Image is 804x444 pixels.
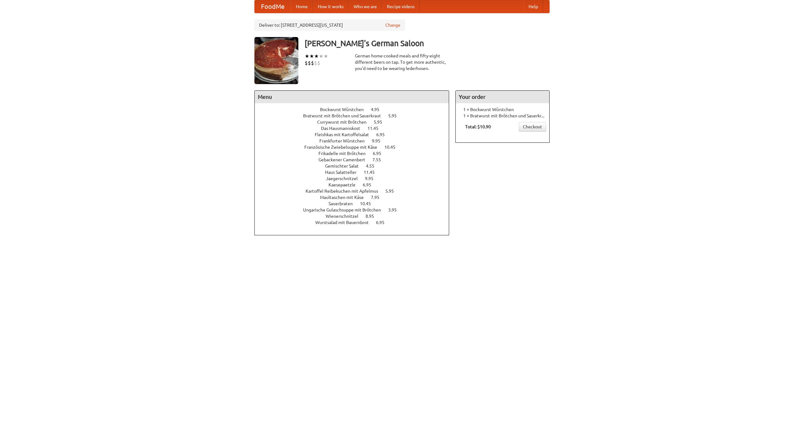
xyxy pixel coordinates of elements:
a: Ungarische Gulaschsuppe mit Brötchen 3.95 [303,207,408,212]
span: 6.95 [376,132,391,137]
li: $ [308,60,311,67]
li: $ [305,60,308,67]
span: 7.95 [371,195,386,200]
a: Bratwurst mit Brötchen und Sauerkraut 5.95 [303,113,408,118]
a: Jaegerschnitzel 9.95 [326,176,385,181]
span: Wienerschnitzel [326,214,365,219]
li: 1 × Bratwurst mit Brötchen und Sauerkraut [459,113,546,119]
span: 4.55 [366,163,381,169]
span: Wurstsalad mit Bauernbrot [315,220,375,225]
a: Who we are [349,0,382,13]
img: angular.jpg [254,37,298,84]
span: 5.95 [388,113,403,118]
li: ★ [314,53,319,60]
a: Sauerbraten 10.45 [329,201,383,206]
h3: [PERSON_NAME]'s German Saloon [305,37,550,50]
a: How it works [313,0,349,13]
span: Jaegerschnitzel [326,176,364,181]
li: ★ [309,53,314,60]
span: Bratwurst mit Brötchen und Sauerkraut [303,113,387,118]
span: 4.95 [371,107,386,112]
span: 10.45 [384,145,402,150]
h4: Your order [456,91,549,103]
a: Checkout [519,122,546,131]
span: Gebackener Camenbert [318,157,372,162]
span: 11.45 [367,126,385,131]
li: $ [311,60,314,67]
a: Das Hausmannskost 11.45 [321,126,390,131]
a: Bockwurst Würstchen 4.95 [320,107,391,112]
span: Sauerbraten [329,201,359,206]
a: Französische Zwiebelsuppe mit Käse 10.45 [304,145,407,150]
span: 5.95 [374,120,388,125]
span: Das Hausmannskost [321,126,367,131]
span: Gemischter Salat [325,163,365,169]
li: $ [317,60,320,67]
a: Gebackener Camenbert 7.55 [318,157,393,162]
a: Wurstsalad mit Bauernbrot 6.95 [315,220,396,225]
a: Help [524,0,543,13]
span: 6.95 [373,151,388,156]
li: ★ [305,53,309,60]
span: 9.95 [372,138,387,143]
span: 8.95 [366,214,380,219]
span: 9.95 [365,176,380,181]
span: 6.95 [363,182,378,187]
a: Kartoffel Reibekuchen mit Apfelmus 5.95 [306,189,405,194]
li: $ [314,60,317,67]
span: Kaesepaetzle [329,182,362,187]
a: Frikadelle mit Brötchen 6.95 [318,151,393,156]
a: Fleishkas mit Kartoffelsalat 6.95 [315,132,396,137]
a: Frankfurter Würstchen 9.95 [319,138,392,143]
span: Currywurst mit Brötchen [317,120,373,125]
span: Haus Salatteller [325,170,363,175]
div: Deliver to: [STREET_ADDRESS][US_STATE] [254,19,405,31]
span: Maultaschen mit Käse [320,195,370,200]
span: Französische Zwiebelsuppe mit Käse [304,145,383,150]
a: Kaesepaetzle 6.95 [329,182,383,187]
a: Maultaschen mit Käse 7.95 [320,195,391,200]
span: Ungarische Gulaschsuppe mit Brötchen [303,207,387,212]
a: Currywurst mit Brötchen 5.95 [317,120,394,125]
a: Change [385,22,400,28]
div: German home-cooked meals and fifty-eight different beers on tap. To get more authentic, you'd nee... [355,53,449,72]
span: Fleishkas mit Kartoffelsalat [315,132,375,137]
a: FoodMe [255,0,291,13]
span: 7.55 [372,157,387,162]
span: Bockwurst Würstchen [320,107,370,112]
span: 11.45 [364,170,381,175]
span: Frankfurter Würstchen [319,138,371,143]
b: Total: $10.90 [465,124,491,129]
a: Gemischter Salat 4.55 [325,163,386,169]
span: 3.95 [388,207,403,212]
span: 6.95 [376,220,391,225]
span: Kartoffel Reibekuchen mit Apfelmus [306,189,384,194]
h4: Menu [255,91,449,103]
a: Recipe videos [382,0,420,13]
li: 1 × Bockwurst Würstchen [459,106,546,113]
span: 10.45 [360,201,377,206]
a: Home [291,0,313,13]
li: ★ [323,53,328,60]
span: Frikadelle mit Brötchen [318,151,372,156]
a: Haus Salatteller 11.45 [325,170,386,175]
li: ★ [319,53,323,60]
a: Wienerschnitzel 8.95 [326,214,386,219]
span: 5.95 [385,189,400,194]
